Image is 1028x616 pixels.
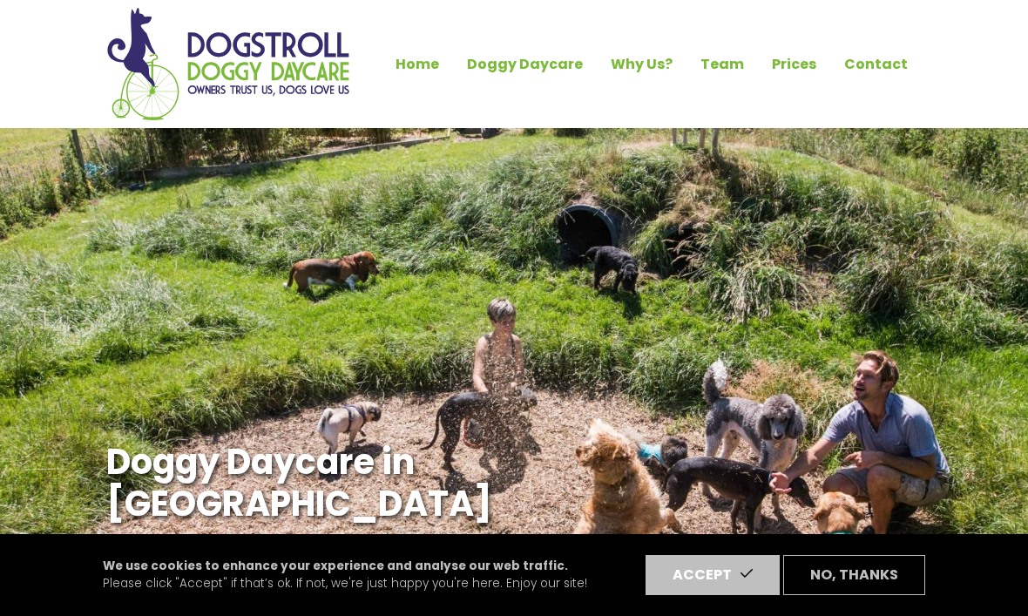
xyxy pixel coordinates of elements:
h1: Doggy Daycare in [GEOGRAPHIC_DATA] [106,442,573,525]
strong: We use cookies to enhance your experience and analyse our web traffic. [103,558,568,574]
a: Why Us? [597,50,686,79]
button: No, thanks [783,555,925,595]
img: Home [106,7,350,121]
a: Team [686,50,758,79]
button: Accept [646,555,780,595]
a: Prices [758,50,830,79]
a: Contact [830,50,922,79]
a: Doggy Daycare [453,50,597,79]
a: Home [382,50,453,79]
p: Please click "Accept" if that’s ok. If not, we're just happy you're here. Enjoy our site! [103,558,587,593]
